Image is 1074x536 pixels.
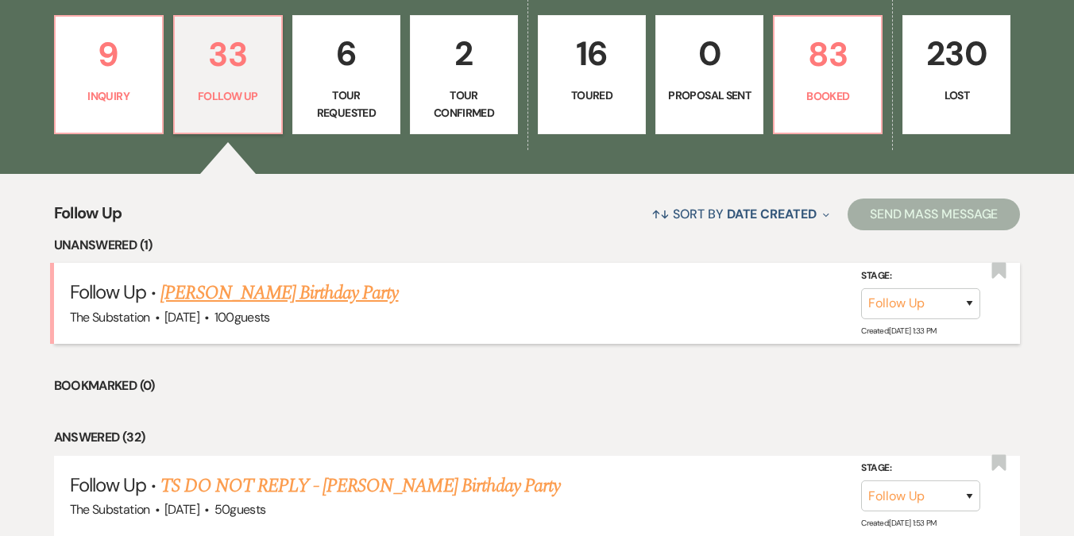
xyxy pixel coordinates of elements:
span: Created: [DATE] 1:53 PM [861,518,936,528]
p: 0 [666,27,753,80]
p: Proposal Sent [666,87,753,104]
button: Sort By Date Created [645,193,836,235]
label: Stage: [861,268,980,285]
p: Tour Confirmed [420,87,508,122]
span: The Substation [70,501,150,518]
span: The Substation [70,309,150,326]
p: 9 [65,28,153,81]
p: Inquiry [65,87,153,105]
span: Follow Up [54,201,122,235]
span: [DATE] [164,309,199,326]
button: Send Mass Message [848,199,1021,230]
li: Unanswered (1) [54,235,1021,256]
a: [PERSON_NAME] Birthday Party [160,279,398,307]
a: 83Booked [773,15,883,134]
p: 6 [303,27,390,80]
p: Booked [784,87,871,105]
a: TS DO NOT REPLY - [PERSON_NAME] Birthday Party [160,472,560,500]
a: 16Toured [538,15,646,134]
p: Toured [548,87,636,104]
a: 9Inquiry [54,15,164,134]
li: Bookmarked (0) [54,376,1021,396]
li: Answered (32) [54,427,1021,448]
p: 16 [548,27,636,80]
a: 33Follow Up [173,15,283,134]
p: 33 [184,28,272,81]
p: 83 [784,28,871,81]
label: Stage: [861,460,980,477]
p: 2 [420,27,508,80]
span: Follow Up [70,280,146,304]
span: Follow Up [70,472,146,497]
span: 100 guests [214,309,270,326]
a: 0Proposal Sent [655,15,763,134]
a: 230Lost [902,15,1010,134]
p: Tour Requested [303,87,390,122]
span: [DATE] [164,501,199,518]
a: 6Tour Requested [292,15,400,134]
span: ↑↓ [651,206,670,222]
a: 2Tour Confirmed [410,15,518,134]
p: 230 [913,27,1000,80]
p: Lost [913,87,1000,104]
span: Created: [DATE] 1:33 PM [861,326,936,336]
span: Date Created [727,206,817,222]
span: 50 guests [214,501,266,518]
p: Follow Up [184,87,272,105]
